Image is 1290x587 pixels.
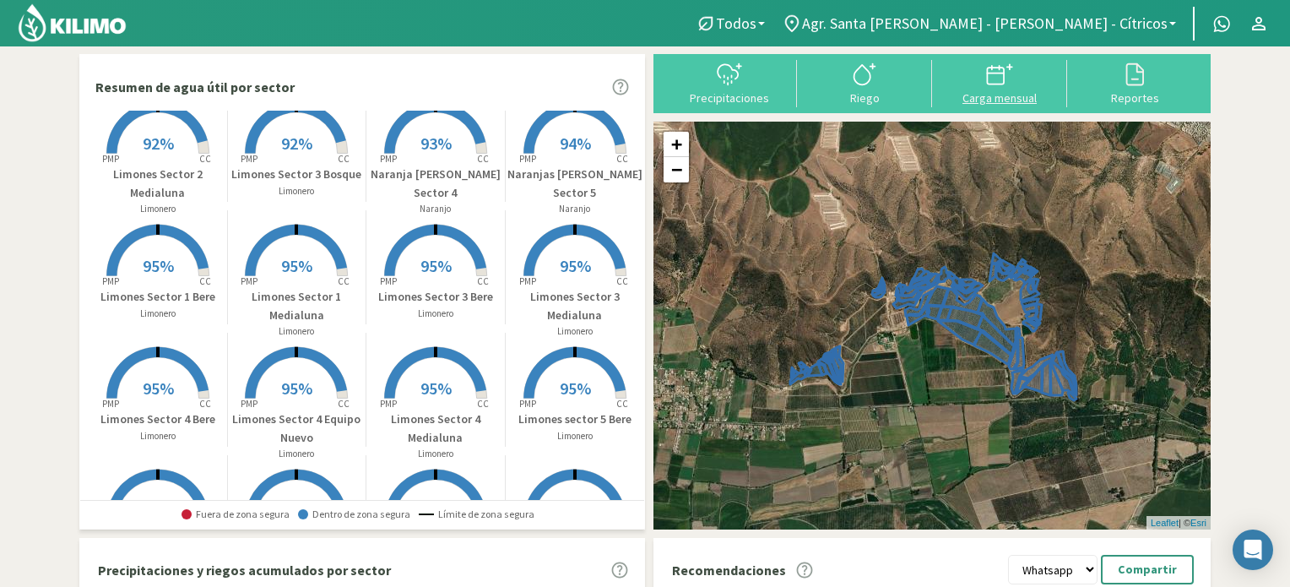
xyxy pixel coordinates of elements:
span: 95% [281,378,312,399]
p: Limonero [228,447,366,461]
p: Limonero [89,429,227,443]
span: 92% [143,133,174,154]
tspan: PMP [241,398,257,410]
tspan: PMP [241,275,257,287]
tspan: CC [616,398,628,410]
p: Limones Sector 3 Medialuna [506,288,645,324]
p: Resumen de agua útil por sector [95,77,295,97]
span: 95% [143,378,174,399]
p: Naranjo [366,202,505,216]
span: Límite de zona segura [419,508,534,520]
div: Precipitaciones [667,92,792,104]
p: Naranjo [506,202,645,216]
span: 95% [560,378,591,399]
tspan: PMP [519,153,536,165]
span: 94% [560,133,591,154]
button: Precipitaciones [662,60,797,105]
p: Limonero [228,324,366,339]
span: 95% [143,255,174,276]
div: Carga mensual [937,92,1062,104]
span: 95% [420,378,452,399]
button: Reportes [1067,60,1202,105]
tspan: PMP [519,398,536,410]
p: Limones Sector 2 Medialuna [89,166,227,202]
p: Limonero [228,184,366,198]
p: Precipitaciones y riegos acumulados por sector [98,560,391,580]
p: Limones Sector 4 Equipo Nuevo [228,410,366,447]
tspan: CC [477,275,489,287]
p: Limonero [506,429,645,443]
tspan: CC [199,275,211,287]
p: Limones Sector 4 Medialuna [366,410,505,447]
button: Riego [797,60,932,105]
tspan: CC [339,275,350,287]
p: Limones Sector 3 Bere [366,288,505,306]
tspan: CC [477,153,489,165]
span: Dentro de zona segura [298,508,410,520]
tspan: PMP [380,398,397,410]
span: 92% [281,133,312,154]
tspan: PMP [102,153,119,165]
tspan: CC [616,275,628,287]
p: Limonero [89,307,227,321]
tspan: CC [199,398,211,410]
tspan: CC [616,153,628,165]
span: 95% [420,255,452,276]
tspan: PMP [380,153,397,165]
a: Esri [1190,518,1206,528]
tspan: CC [339,153,350,165]
a: Zoom out [664,157,689,182]
span: Fuera de zona segura [182,508,290,520]
a: Zoom in [664,132,689,157]
p: Limonero [89,202,227,216]
span: 95% [281,255,312,276]
tspan: PMP [380,275,397,287]
p: Limonero [366,307,505,321]
div: Open Intercom Messenger [1233,530,1273,570]
tspan: PMP [102,275,119,287]
button: Compartir [1101,555,1194,584]
tspan: PMP [519,275,536,287]
tspan: CC [339,398,350,410]
tspan: PMP [102,398,119,410]
p: Limones sector 5 Bere [506,410,645,428]
tspan: CC [477,398,489,410]
tspan: PMP [241,153,257,165]
span: Todos [716,14,756,32]
img: Kilimo [17,3,127,43]
div: | © [1146,516,1211,530]
span: Agr. Santa [PERSON_NAME] - [PERSON_NAME] - Cítricos [802,14,1168,32]
p: Naranjas [PERSON_NAME] Sector 5 [506,166,645,202]
div: Reportes [1072,92,1197,104]
p: Limones Sector 1 Medialuna [228,288,366,324]
span: 95% [560,255,591,276]
p: Limonero [506,324,645,339]
p: Limones Sector 3 Bosque [228,166,366,183]
tspan: CC [199,153,211,165]
p: Compartir [1118,560,1177,579]
button: Carga mensual [932,60,1067,105]
p: Naranja [PERSON_NAME] Sector 4 [366,166,505,202]
span: 93% [420,133,452,154]
div: Riego [802,92,927,104]
p: Limones Sector 1 Bere [89,288,227,306]
p: Limonero [366,447,505,461]
a: Leaflet [1151,518,1179,528]
p: Recomendaciones [672,560,786,580]
p: Limones Sector 4 Bere [89,410,227,428]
